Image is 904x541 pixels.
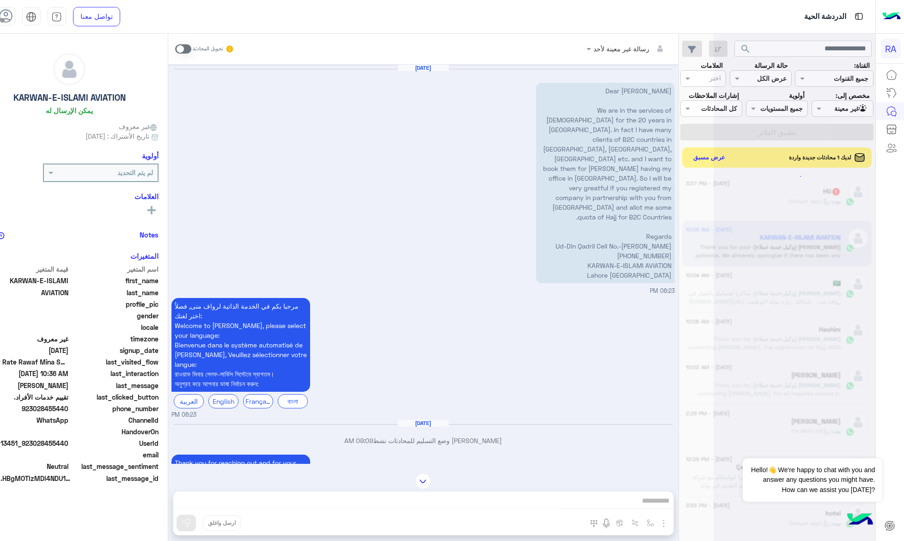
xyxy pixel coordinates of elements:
[415,473,431,489] img: scroll
[650,287,675,294] span: 06:23 PM
[70,264,159,274] span: اسم المتغير
[171,411,196,419] span: 06:23 PM
[142,152,159,160] h6: أولوية
[193,45,223,53] small: تحويل المحادثة
[75,474,159,483] span: last_message_id
[140,231,159,239] h6: Notes
[70,369,159,378] span: last_interaction
[119,122,159,131] span: غير معروف
[243,394,273,408] div: Français
[203,515,241,531] button: ارسل واغلق
[70,415,159,425] span: ChannelId
[171,298,310,392] p: 19/7/2025, 6:23 PM
[51,12,62,22] img: tab
[70,311,159,321] span: gender
[70,346,159,355] span: signup_date
[70,334,159,344] span: timezone
[278,394,308,408] div: বাংলা
[804,11,846,23] p: الدردشة الحية
[70,381,159,390] span: last_message
[882,7,901,26] img: Logo
[70,404,159,413] span: phone_number
[70,438,159,448] span: UserId
[398,420,449,426] h6: [DATE]
[70,322,159,332] span: locale
[344,437,373,444] span: 09:09 AM
[208,394,238,408] div: English
[786,168,802,184] div: loading...
[536,83,675,283] p: 19/7/2025, 6:23 PM
[70,462,159,471] span: last_message_sentiment
[86,131,149,141] span: تاريخ الأشتراك : [DATE]
[701,61,723,70] label: العلامات
[130,252,159,260] h6: المتغيرات
[689,91,739,100] label: إشارات الملاحظات
[54,54,85,85] img: defaultAdmin.png
[48,7,66,26] a: tab
[881,39,901,59] div: RA
[70,357,159,367] span: last_visited_flow
[70,392,159,402] span: last_clicked_button
[70,276,159,286] span: first_name
[853,11,865,22] img: tab
[70,427,159,437] span: HandoverOn
[743,458,882,502] span: Hello!👋 We're happy to chat with you and answer any questions you might have. How can we assist y...
[680,124,873,140] button: تطبيق الفلاتر
[709,73,722,85] div: اختر
[70,450,159,460] span: email
[689,151,729,164] button: عرض مسبق
[70,288,159,298] span: last_name
[70,299,159,309] span: profile_pic
[73,7,120,26] a: تواصل معنا
[171,436,675,445] p: [PERSON_NAME] وضع التسليم للمحادثات نشط
[26,12,37,22] img: tab
[174,394,204,408] div: العربية
[13,92,126,103] h5: KARWAN-E-ISLAMI AVIATION
[844,504,876,536] img: hulul-logo.png
[398,65,449,71] h6: [DATE]
[46,106,93,115] h6: يمكن الإرسال له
